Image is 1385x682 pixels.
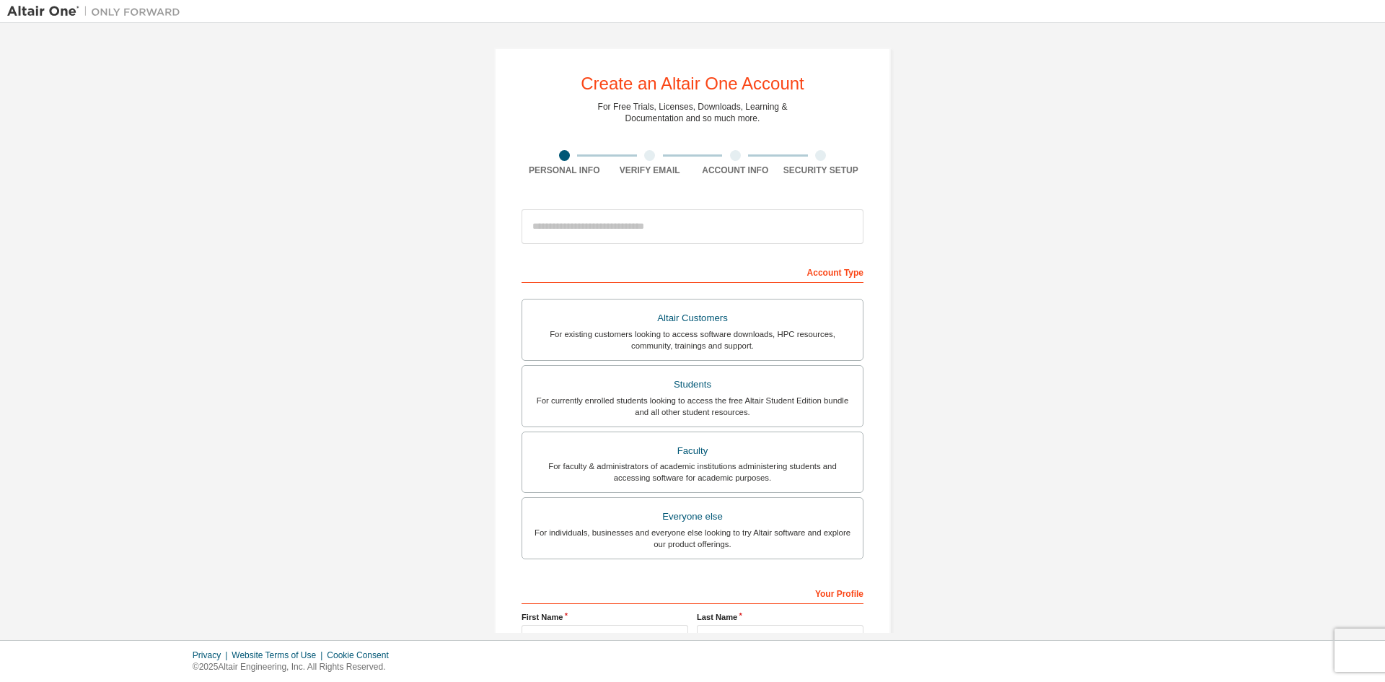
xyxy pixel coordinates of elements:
div: Personal Info [522,165,607,176]
div: For currently enrolled students looking to access the free Altair Student Edition bundle and all ... [531,395,854,418]
div: Altair Customers [531,308,854,328]
div: Account Info [692,165,778,176]
label: Last Name [697,611,863,623]
div: Everyone else [531,507,854,527]
div: For individuals, businesses and everyone else looking to try Altair software and explore our prod... [531,527,854,550]
div: Account Type [522,260,863,283]
div: Cookie Consent [327,650,397,661]
div: Verify Email [607,165,693,176]
div: For existing customers looking to access software downloads, HPC resources, community, trainings ... [531,328,854,351]
p: © 2025 Altair Engineering, Inc. All Rights Reserved. [193,661,397,673]
div: For faculty & administrators of academic institutions administering students and accessing softwa... [531,460,854,484]
img: Altair One [7,4,188,19]
div: Students [531,375,854,395]
div: Faculty [531,441,854,461]
div: Your Profile [522,581,863,604]
div: Privacy [193,650,232,661]
div: Website Terms of Use [232,650,327,661]
div: Security Setup [778,165,864,176]
div: Create an Altair One Account [581,75,804,92]
label: First Name [522,611,688,623]
div: For Free Trials, Licenses, Downloads, Learning & Documentation and so much more. [598,101,788,124]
